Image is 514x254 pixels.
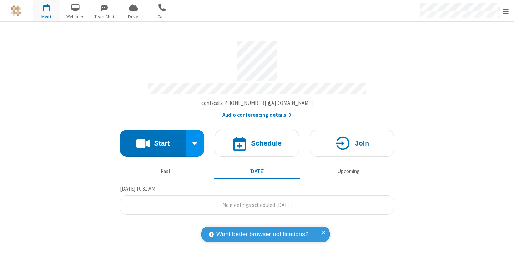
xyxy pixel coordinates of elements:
[154,140,170,147] h4: Start
[310,130,394,157] button: Join
[201,100,313,106] span: Copy my meeting room link
[120,130,186,157] button: Start
[11,5,21,16] img: QA Selenium DO NOT DELETE OR CHANGE
[123,164,209,178] button: Past
[33,14,60,20] span: Meet
[214,164,300,178] button: [DATE]
[120,184,394,215] section: Today's Meetings
[222,202,292,208] span: No meetings scheduled [DATE]
[215,130,299,157] button: Schedule
[186,130,205,157] div: Start conference options
[120,35,394,119] section: Account details
[120,14,147,20] span: Drive
[62,14,89,20] span: Webinars
[251,140,282,147] h4: Schedule
[120,185,155,192] span: [DATE] 10:31 AM
[355,140,369,147] h4: Join
[91,14,118,20] span: Team Chat
[201,99,313,107] button: Copy my meeting room linkCopy my meeting room link
[222,111,292,119] button: Audio conferencing details
[149,14,176,20] span: Calls
[216,230,308,239] span: Want better browser notifications?
[306,164,392,178] button: Upcoming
